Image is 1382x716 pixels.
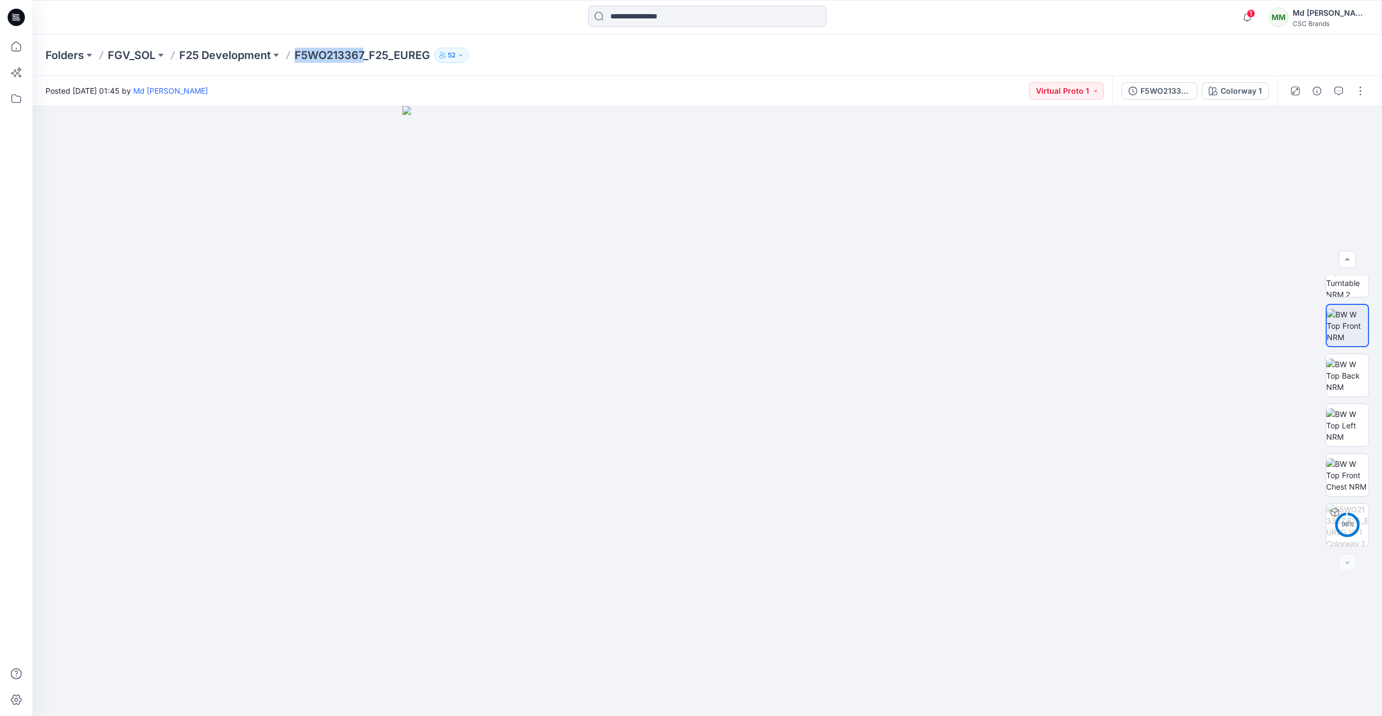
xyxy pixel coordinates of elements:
[1293,19,1368,28] div: CSC Brands
[1326,359,1368,393] img: BW W Top Back NRM
[1334,520,1360,529] div: 98 %
[108,48,155,63] a: FGV_SOL
[295,48,430,63] p: F5WO213367_F25_EUREG
[1326,458,1368,492] img: BW W Top Front Chest NRM
[133,86,208,95] a: Md [PERSON_NAME]
[1122,82,1197,100] button: F5WO213367_F25_EUREG_VP1
[1293,6,1368,19] div: Md [PERSON_NAME]
[1221,85,1262,97] div: Colorway 1
[179,48,271,63] a: F25 Development
[402,106,1012,716] img: eyJhbGciOiJIUzI1NiIsImtpZCI6IjAiLCJzbHQiOiJzZXMiLCJ0eXAiOiJKV1QifQ.eyJkYXRhIjp7InR5cGUiOiJzdG9yYW...
[1326,408,1368,442] img: BW W Top Left NRM
[1327,309,1368,343] img: BW W Top Front NRM
[1247,9,1255,18] span: 1
[45,85,208,96] span: Posted [DATE] 01:45 by
[434,48,469,63] button: 52
[1140,85,1190,97] div: F5WO213367_F25_EUREG_VP1
[1326,504,1368,546] img: F5WO213367_F25_EUREG_VP1 Colorway 1
[1202,82,1269,100] button: Colorway 1
[1326,255,1368,297] img: BW W Top Turntable NRM 2
[1308,82,1326,100] button: Details
[1269,8,1288,27] div: MM
[45,48,84,63] a: Folders
[448,49,455,61] p: 52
